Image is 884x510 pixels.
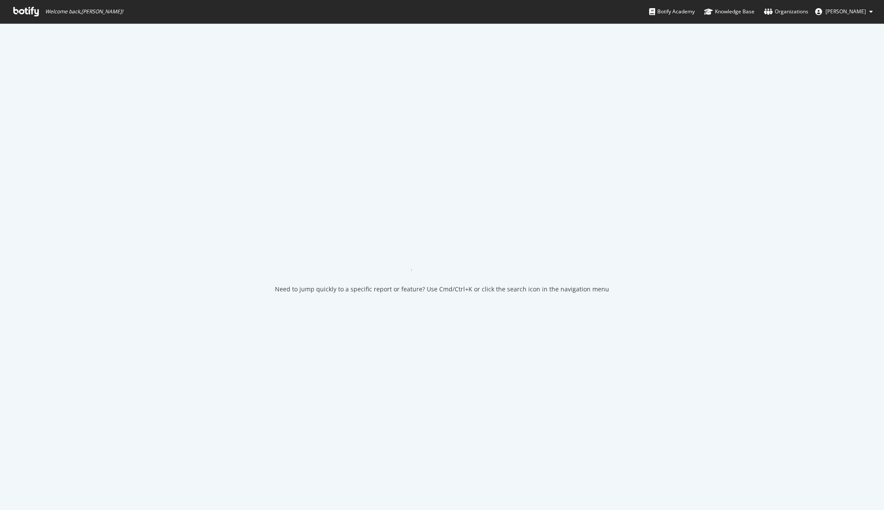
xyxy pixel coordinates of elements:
[45,8,123,15] span: Welcome back, [PERSON_NAME] !
[825,8,866,15] span: Mohamed Lassoued
[411,240,473,271] div: animation
[704,7,755,16] div: Knowledge Base
[764,7,808,16] div: Organizations
[808,5,880,19] button: [PERSON_NAME]
[275,285,609,294] div: Need to jump quickly to a specific report or feature? Use Cmd/Ctrl+K or click the search icon in ...
[649,7,695,16] div: Botify Academy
